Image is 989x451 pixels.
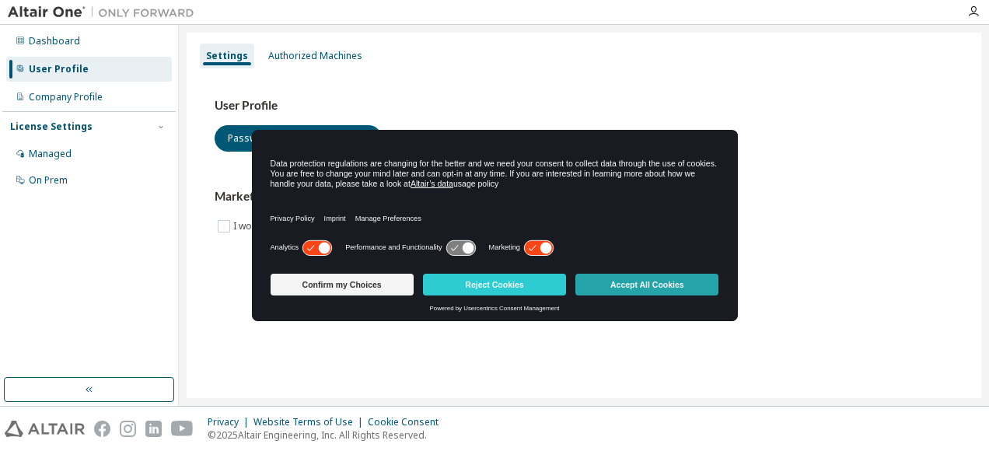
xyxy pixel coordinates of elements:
img: facebook.svg [94,421,110,437]
div: License Settings [10,121,93,133]
h3: Marketing Preferences [215,189,953,205]
div: Authorized Machines [268,50,362,62]
div: Dashboard [29,35,80,47]
div: Website Terms of Use [253,416,368,428]
button: Password and Security Settings [215,125,382,152]
p: © 2025 Altair Engineering, Inc. All Rights Reserved. [208,428,448,442]
div: On Prem [29,174,68,187]
img: youtube.svg [171,421,194,437]
img: Altair One [8,5,202,20]
h3: User Profile [215,98,953,114]
img: linkedin.svg [145,421,162,437]
div: Settings [206,50,248,62]
img: altair_logo.svg [5,421,85,437]
div: Company Profile [29,91,103,103]
div: Managed [29,148,72,160]
label: I would like to receive marketing emails from Altair [233,217,461,236]
div: Privacy [208,416,253,428]
img: instagram.svg [120,421,136,437]
div: Cookie Consent [368,416,448,428]
div: User Profile [29,63,89,75]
